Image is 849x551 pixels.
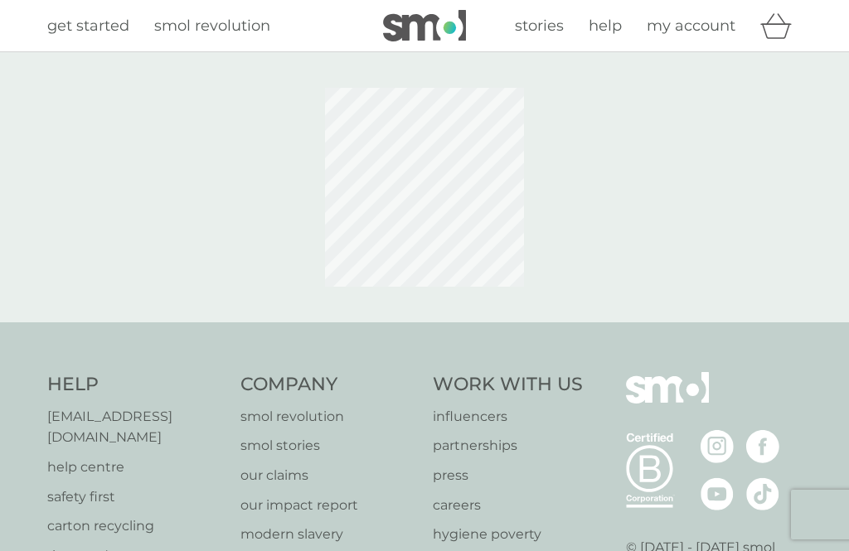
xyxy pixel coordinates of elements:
[701,477,734,510] img: visit the smol Youtube page
[626,372,709,428] img: smol
[47,515,224,537] a: carton recycling
[47,406,224,448] a: [EMAIL_ADDRESS][DOMAIN_NAME]
[154,14,270,38] a: smol revolution
[383,10,466,41] img: smol
[746,430,779,463] img: visit the smol Facebook page
[760,9,802,42] div: basket
[240,406,417,428] a: smol revolution
[47,17,129,35] span: get started
[240,495,417,516] a: our impact report
[589,17,622,35] span: help
[433,524,583,545] a: hygiene poverty
[647,17,735,35] span: my account
[240,435,417,457] a: smol stories
[240,465,417,486] a: our claims
[47,372,224,398] h4: Help
[47,14,129,38] a: get started
[746,477,779,510] img: visit the smol Tiktok page
[433,435,583,457] a: partnerships
[433,406,583,428] a: influencers
[515,17,564,35] span: stories
[433,372,583,398] h4: Work With Us
[433,495,583,516] a: careers
[701,430,734,463] img: visit the smol Instagram page
[47,457,224,478] a: help centre
[47,486,224,508] a: safety first
[240,372,417,398] h4: Company
[647,14,735,38] a: my account
[589,14,622,38] a: help
[515,14,564,38] a: stories
[154,17,270,35] span: smol revolution
[433,465,583,486] a: press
